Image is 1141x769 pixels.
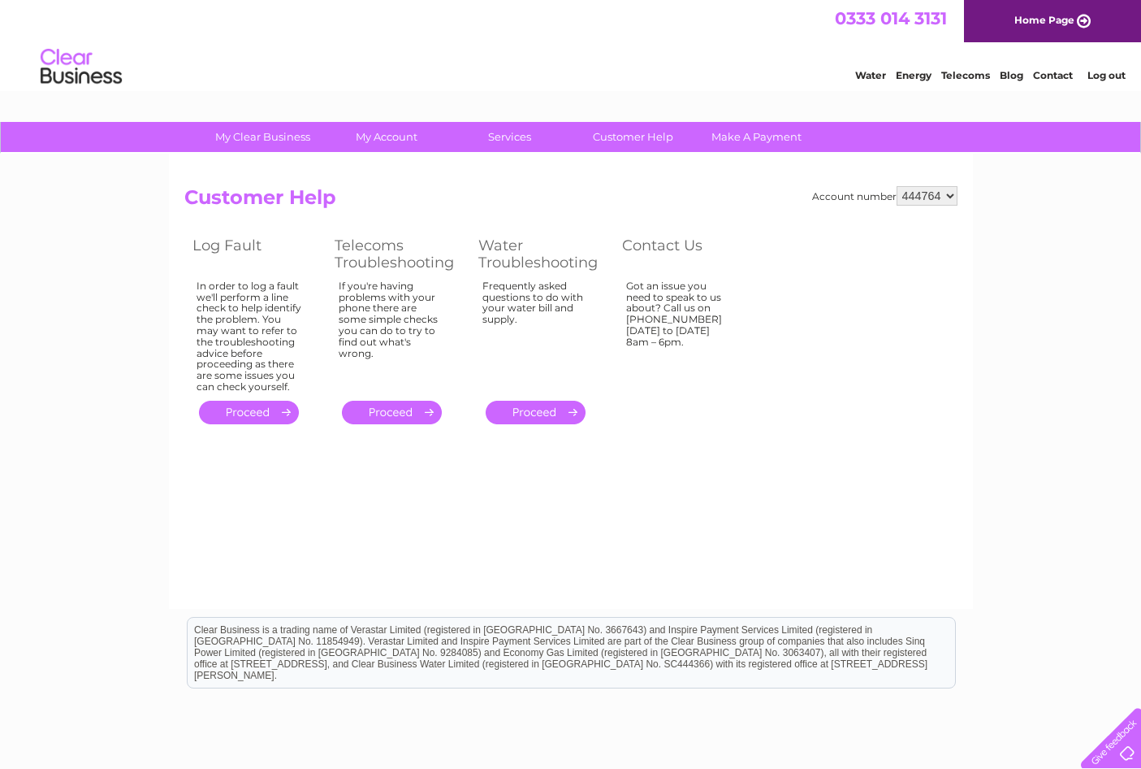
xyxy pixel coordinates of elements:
[855,69,886,81] a: Water
[486,401,586,424] a: .
[184,186,957,217] h2: Customer Help
[326,232,470,276] th: Telecoms Troubleshooting
[196,122,330,152] a: My Clear Business
[1087,69,1126,81] a: Log out
[812,186,957,206] div: Account number
[319,122,453,152] a: My Account
[339,280,446,386] div: If you're having problems with your phone there are some simple checks you can do to try to find ...
[566,122,700,152] a: Customer Help
[614,232,756,276] th: Contact Us
[626,280,732,386] div: Got an issue you need to speak to us about? Call us on [PHONE_NUMBER] [DATE] to [DATE] 8am – 6pm.
[470,232,614,276] th: Water Troubleshooting
[184,232,326,276] th: Log Fault
[342,401,442,424] a: .
[443,122,577,152] a: Services
[1033,69,1073,81] a: Contact
[199,401,299,424] a: .
[689,122,823,152] a: Make A Payment
[896,69,931,81] a: Energy
[1000,69,1023,81] a: Blog
[941,69,990,81] a: Telecoms
[835,8,947,28] a: 0333 014 3131
[482,280,590,386] div: Frequently asked questions to do with your water bill and supply.
[197,280,302,393] div: In order to log a fault we'll perform a line check to help identify the problem. You may want to ...
[40,42,123,92] img: logo.png
[188,9,955,79] div: Clear Business is a trading name of Verastar Limited (registered in [GEOGRAPHIC_DATA] No. 3667643...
